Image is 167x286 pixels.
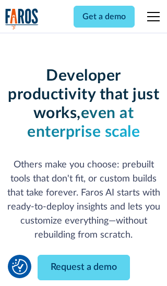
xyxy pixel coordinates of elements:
img: Logo of the analytics and reporting company Faros. [5,8,39,30]
div: menu [141,4,162,29]
strong: even at enterprise scale [27,106,140,140]
p: Others make you choose: prebuilt tools that don't fit, or custom builds that take forever. Faros ... [5,158,162,242]
a: Request a demo [38,255,130,280]
button: Cookie Settings [12,259,28,275]
a: Get a demo [74,6,135,28]
strong: Developer productivity that just works, [8,68,159,121]
img: Revisit consent button [12,259,28,275]
a: home [5,8,39,30]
